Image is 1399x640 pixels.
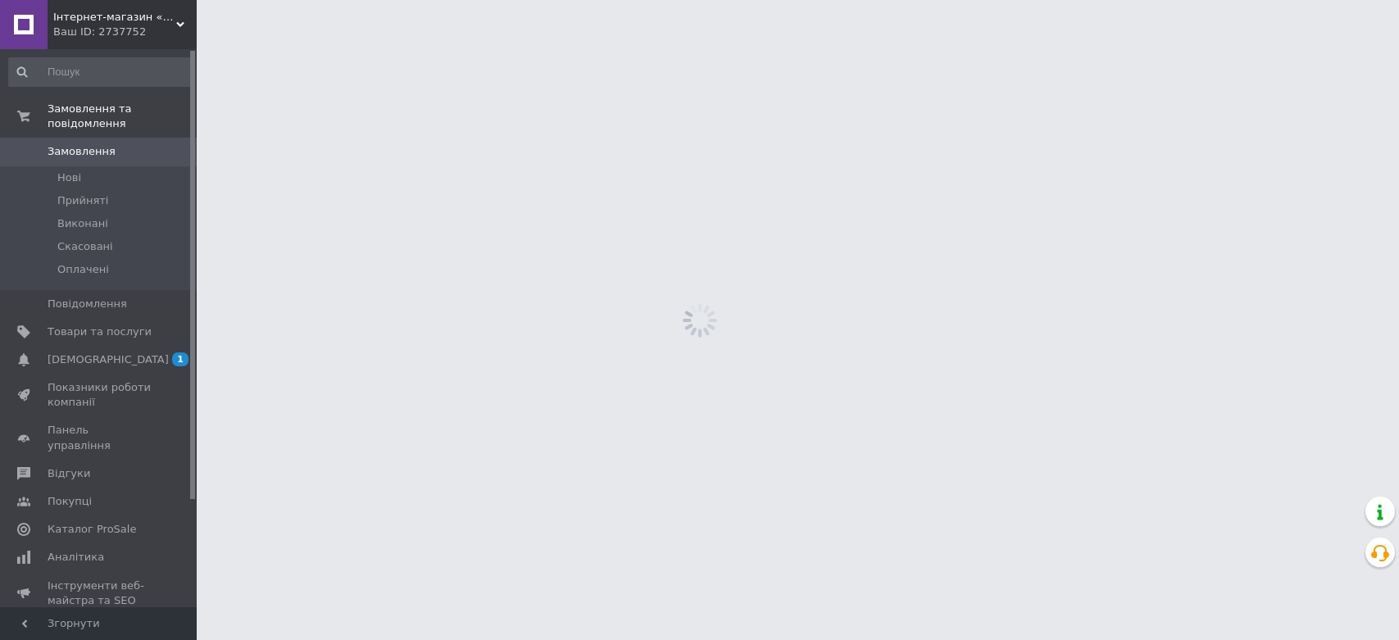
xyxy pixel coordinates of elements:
[48,380,152,410] span: Показники роботи компанії
[53,25,197,39] div: Ваш ID: 2737752
[48,466,90,481] span: Відгуки
[8,57,193,87] input: Пошук
[57,239,113,254] span: Скасовані
[48,522,136,537] span: Каталог ProSale
[53,10,176,25] span: Інтернет-магазин «LEGNO» - клеї та лаки для столярів!
[57,193,108,208] span: Прийняті
[172,352,189,366] span: 1
[48,102,197,131] span: Замовлення та повідомлення
[57,170,81,185] span: Нові
[48,494,92,509] span: Покупці
[57,216,108,231] span: Виконані
[48,325,152,339] span: Товари та послуги
[48,352,169,367] span: [DEMOGRAPHIC_DATA]
[48,297,127,311] span: Повідомлення
[48,423,152,452] span: Панель управління
[48,579,152,608] span: Інструменти веб-майстра та SEO
[48,550,104,565] span: Аналітика
[57,262,109,277] span: Оплачені
[48,144,116,159] span: Замовлення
